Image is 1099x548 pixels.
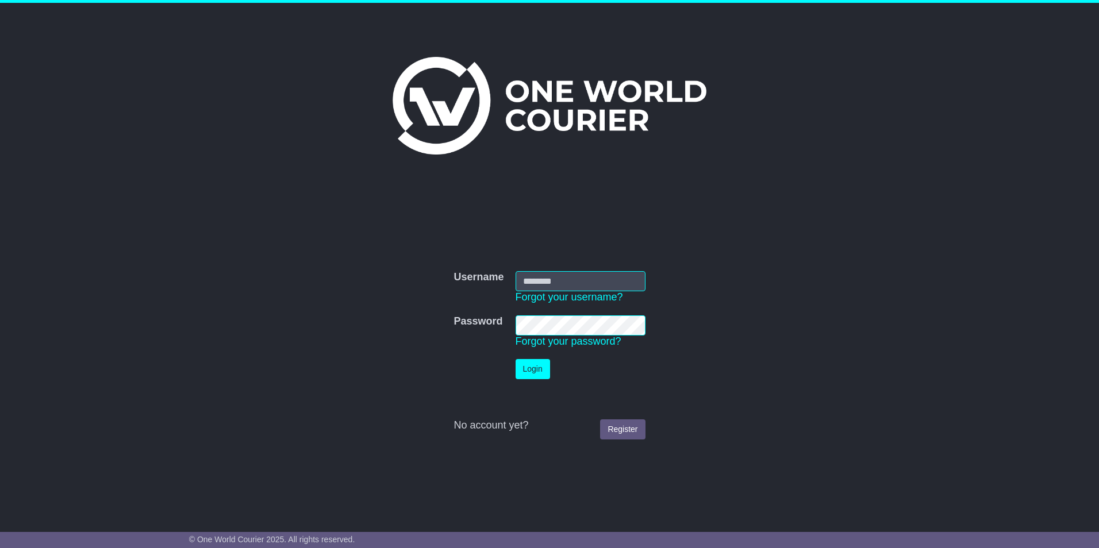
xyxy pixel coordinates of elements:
a: Forgot your username? [516,291,623,303]
span: © One World Courier 2025. All rights reserved. [189,535,355,544]
label: Username [454,271,504,284]
button: Login [516,359,550,379]
label: Password [454,315,502,328]
a: Forgot your password? [516,335,621,347]
img: One World [393,57,706,155]
div: No account yet? [454,419,645,432]
a: Register [600,419,645,439]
